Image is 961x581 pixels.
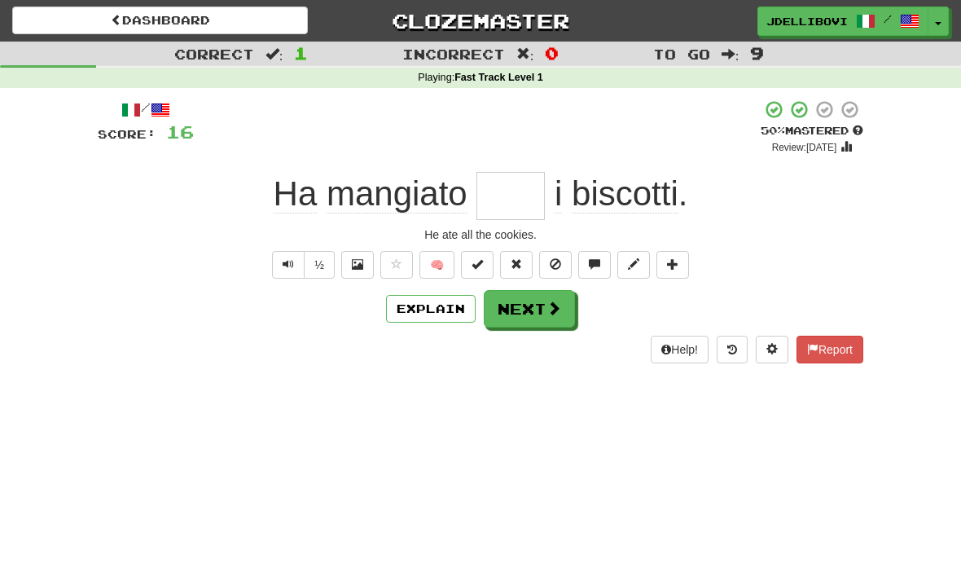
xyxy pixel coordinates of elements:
button: ½ [304,251,335,279]
button: Show image (alt+x) [341,251,374,279]
div: He ate all the cookies. [98,227,863,243]
span: Correct [174,46,254,62]
button: Set this sentence to 100% Mastered (alt+m) [461,251,494,279]
button: Explain [386,295,476,323]
strong: Fast Track Level 1 [454,72,543,83]
button: Edit sentence (alt+d) [617,251,650,279]
button: Favorite sentence (alt+f) [380,251,413,279]
span: 9 [750,43,764,63]
span: Incorrect [402,46,505,62]
span: . [545,174,687,213]
button: Next [484,290,575,328]
span: 50 % [761,124,785,137]
button: Round history (alt+y) [717,336,748,363]
span: 0 [545,43,559,63]
span: Ha [274,174,318,213]
span: 16 [166,121,194,142]
span: : [722,47,739,61]
div: / [98,99,194,120]
button: 🧠 [419,251,454,279]
button: Add to collection (alt+a) [656,251,689,279]
div: Text-to-speech controls [269,251,335,279]
button: Play sentence audio (ctl+space) [272,251,305,279]
div: Mastered [761,124,863,139]
a: jdellibovi / [757,7,928,36]
span: 1 [294,43,308,63]
button: Help! [651,336,709,363]
span: To go [653,46,710,62]
button: Ignore sentence (alt+i) [539,251,572,279]
span: : [516,47,534,61]
a: Clozemaster [332,7,628,35]
small: Review: [DATE] [772,142,837,153]
span: : [265,47,283,61]
button: Report [796,336,863,363]
span: biscotti [572,174,678,213]
span: Score: [98,127,156,141]
span: mangiato [327,174,467,213]
span: / [884,13,892,24]
span: i [555,174,562,213]
a: Dashboard [12,7,308,34]
span: jdellibovi [766,14,848,29]
button: Discuss sentence (alt+u) [578,251,611,279]
button: Reset to 0% Mastered (alt+r) [500,251,533,279]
